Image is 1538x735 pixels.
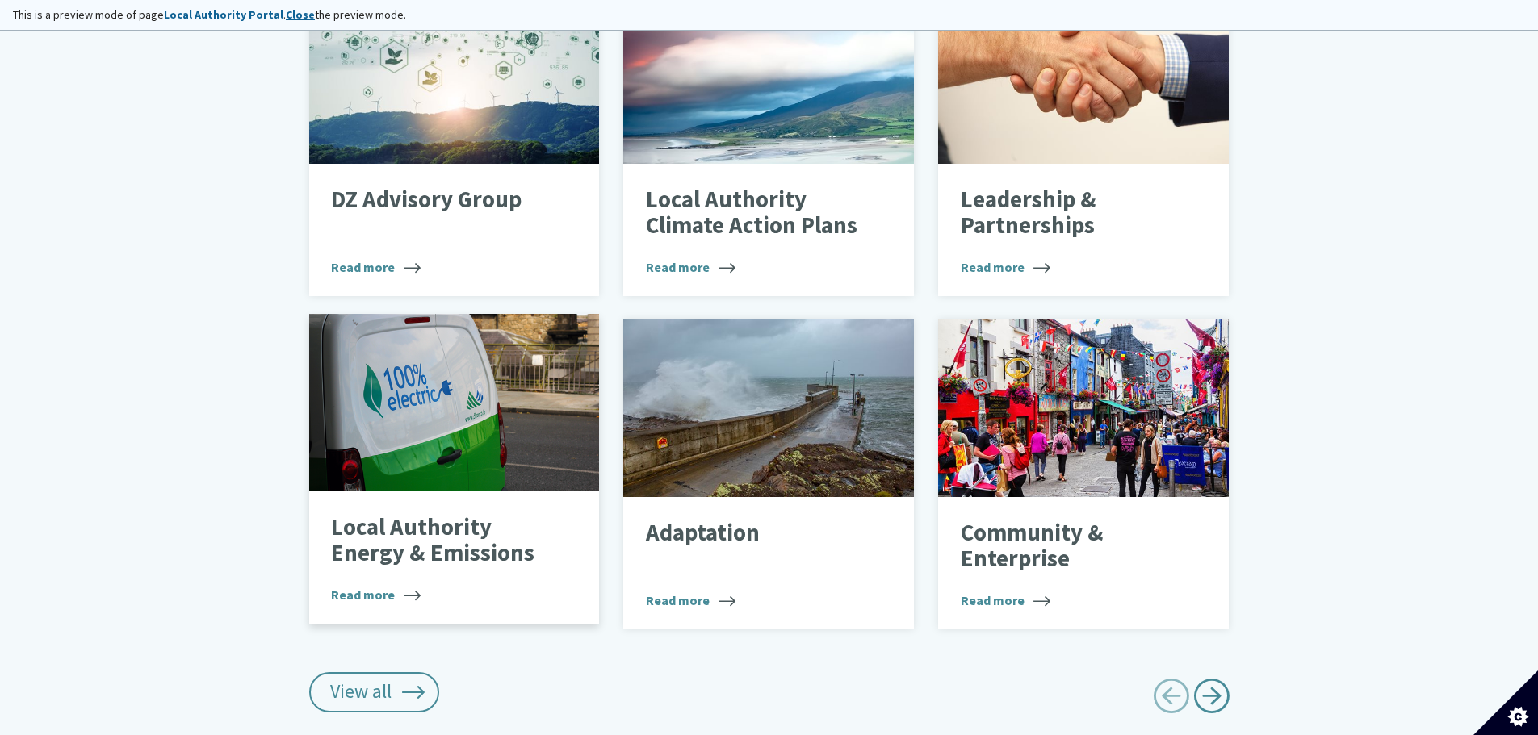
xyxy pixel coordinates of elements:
[1153,672,1189,726] a: Previous page
[961,591,1050,610] span: Read more
[646,520,868,546] p: Adaptation
[646,187,868,238] p: Local Authority Climate Action Plans
[623,319,914,629] a: Adaptation Read more
[1473,670,1538,735] button: Set cookie preferences
[938,319,1229,629] a: Community & Enterprise Read more
[331,257,421,277] span: Read more
[164,7,283,22] strong: Local Authority Portal
[961,187,1183,238] p: Leadership & Partnerships
[286,7,315,22] a: Close
[309,314,600,624] a: Local Authority Energy & Emissions Read more
[646,591,735,610] span: Read more
[646,257,735,277] span: Read more
[331,515,553,566] p: Local Authority Energy & Emissions
[961,520,1183,571] p: Community & Enterprise
[1193,672,1230,726] a: Next page
[309,672,440,712] a: View all
[331,187,553,213] p: DZ Advisory Group
[331,585,421,604] span: Read more
[961,257,1050,277] span: Read more
[13,7,406,22] span: This is a preview mode of page . the preview mode.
